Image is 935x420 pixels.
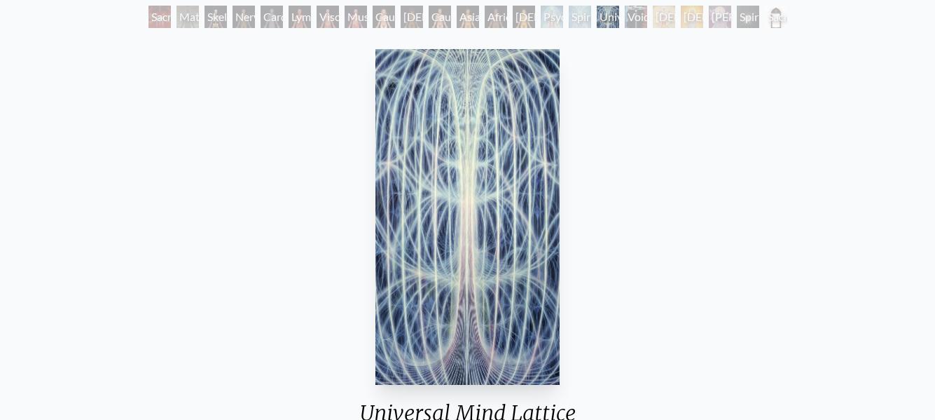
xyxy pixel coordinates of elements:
div: Caucasian Man [429,6,451,28]
div: Psychic Energy System [541,6,563,28]
div: Spiritual World [737,6,759,28]
div: [DEMOGRAPHIC_DATA] [681,6,703,28]
div: Muscle System [345,6,367,28]
div: Asian Man [457,6,479,28]
div: Sacred Mirrors Frame [765,6,787,28]
div: Spiritual Energy System [569,6,591,28]
div: Material World [176,6,199,28]
div: [DEMOGRAPHIC_DATA] Woman [401,6,423,28]
div: [PERSON_NAME] [709,6,731,28]
div: [DEMOGRAPHIC_DATA] [653,6,675,28]
div: Universal Mind Lattice [597,6,619,28]
div: Caucasian Woman [373,6,395,28]
div: Void Clear Light [625,6,647,28]
div: Skeletal System [205,6,227,28]
div: Lymphatic System [289,6,311,28]
div: [DEMOGRAPHIC_DATA] Woman [513,6,535,28]
img: 16-Universal-Mind-Lattice-1981-Alex-Grey-watermarked.jpg [375,49,560,385]
div: Sacred Mirrors Room, [GEOGRAPHIC_DATA] [148,6,171,28]
div: Viscera [317,6,339,28]
div: Nervous System [233,6,255,28]
div: Cardiovascular System [261,6,283,28]
div: African Man [485,6,507,28]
